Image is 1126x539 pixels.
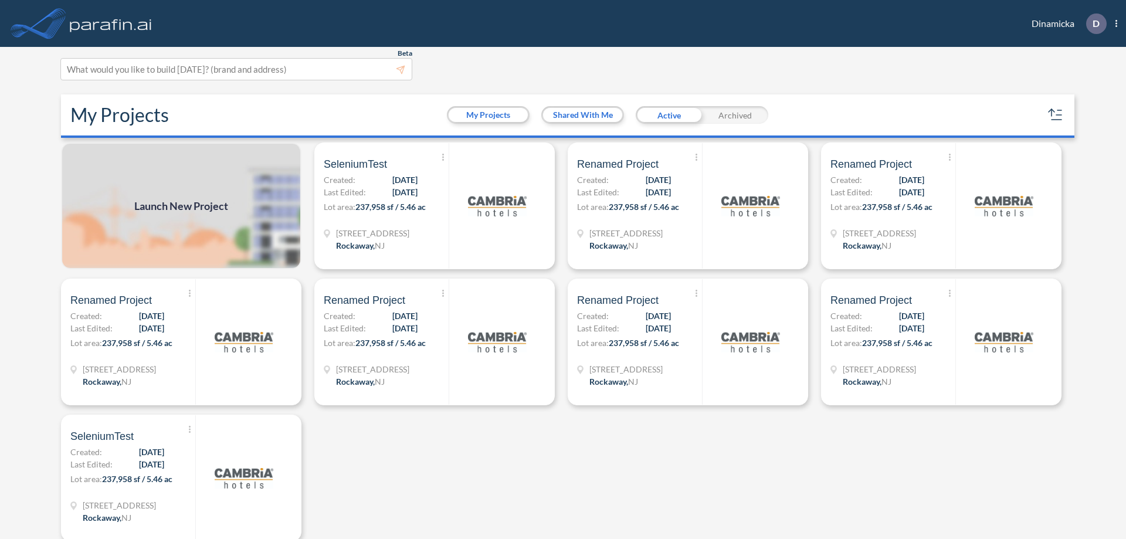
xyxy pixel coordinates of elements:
[1046,106,1065,124] button: sort
[355,338,426,348] span: 237,958 sf / 5.46 ac
[70,474,102,484] span: Lot area:
[392,186,418,198] span: [DATE]
[70,429,134,443] span: SeleniumTest
[843,227,916,239] span: 321 Mt Hope Ave
[83,375,131,388] div: Rockaway, NJ
[628,240,638,250] span: NJ
[589,375,638,388] div: Rockaway, NJ
[830,186,873,198] span: Last Edited:
[702,106,768,124] div: Archived
[83,511,131,524] div: Rockaway, NJ
[102,474,172,484] span: 237,958 sf / 5.46 ac
[830,157,912,171] span: Renamed Project
[102,338,172,348] span: 237,958 sf / 5.46 ac
[70,322,113,334] span: Last Edited:
[336,240,375,250] span: Rockaway ,
[398,49,412,58] span: Beta
[139,446,164,458] span: [DATE]
[121,513,131,523] span: NJ
[577,310,609,322] span: Created:
[70,338,102,348] span: Lot area:
[355,202,426,212] span: 237,958 sf / 5.46 ac
[324,293,405,307] span: Renamed Project
[609,338,679,348] span: 237,958 sf / 5.46 ac
[577,174,609,186] span: Created:
[830,338,862,348] span: Lot area:
[577,293,659,307] span: Renamed Project
[589,363,663,375] span: 321 Mt Hope Ave
[830,174,862,186] span: Created:
[543,108,622,122] button: Shared With Me
[215,313,273,371] img: logo
[899,186,924,198] span: [DATE]
[375,240,385,250] span: NJ
[468,177,527,235] img: logo
[324,186,366,198] span: Last Edited:
[139,458,164,470] span: [DATE]
[139,310,164,322] span: [DATE]
[392,174,418,186] span: [DATE]
[70,104,169,126] h2: My Projects
[899,322,924,334] span: [DATE]
[139,322,164,334] span: [DATE]
[468,313,527,371] img: logo
[134,198,228,214] span: Launch New Project
[121,377,131,387] span: NJ
[375,377,385,387] span: NJ
[336,227,409,239] span: 321 Mt Hope Ave
[70,293,152,307] span: Renamed Project
[830,322,873,334] span: Last Edited:
[843,375,891,388] div: Rockaway, NJ
[70,458,113,470] span: Last Edited:
[609,202,679,212] span: 237,958 sf / 5.46 ac
[843,240,881,250] span: Rockaway ,
[83,363,156,375] span: 321 Mt Hope Ave
[324,202,355,212] span: Lot area:
[830,310,862,322] span: Created:
[881,240,891,250] span: NJ
[324,322,366,334] span: Last Edited:
[61,143,301,269] a: Launch New Project
[336,239,385,252] div: Rockaway, NJ
[628,377,638,387] span: NJ
[1093,18,1100,29] p: D
[324,157,387,171] span: SeleniumTest
[589,239,638,252] div: Rockaway, NJ
[336,375,385,388] div: Rockaway, NJ
[646,322,671,334] span: [DATE]
[862,202,932,212] span: 237,958 sf / 5.46 ac
[589,377,628,387] span: Rockaway ,
[324,310,355,322] span: Created:
[70,446,102,458] span: Created:
[721,177,780,235] img: logo
[577,322,619,334] span: Last Edited:
[975,177,1033,235] img: logo
[646,174,671,186] span: [DATE]
[636,106,702,124] div: Active
[67,12,154,35] img: logo
[830,202,862,212] span: Lot area:
[843,363,916,375] span: 321 Mt Hope Ave
[843,377,881,387] span: Rockaway ,
[577,202,609,212] span: Lot area:
[589,227,663,239] span: 321 Mt Hope Ave
[449,108,528,122] button: My Projects
[392,310,418,322] span: [DATE]
[83,377,121,387] span: Rockaway ,
[881,377,891,387] span: NJ
[830,293,912,307] span: Renamed Project
[577,157,659,171] span: Renamed Project
[215,449,273,507] img: logo
[646,186,671,198] span: [DATE]
[61,143,301,269] img: add
[721,313,780,371] img: logo
[392,322,418,334] span: [DATE]
[843,239,891,252] div: Rockaway, NJ
[899,174,924,186] span: [DATE]
[589,240,628,250] span: Rockaway ,
[83,513,121,523] span: Rockaway ,
[70,310,102,322] span: Created:
[975,313,1033,371] img: logo
[577,338,609,348] span: Lot area:
[862,338,932,348] span: 237,958 sf / 5.46 ac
